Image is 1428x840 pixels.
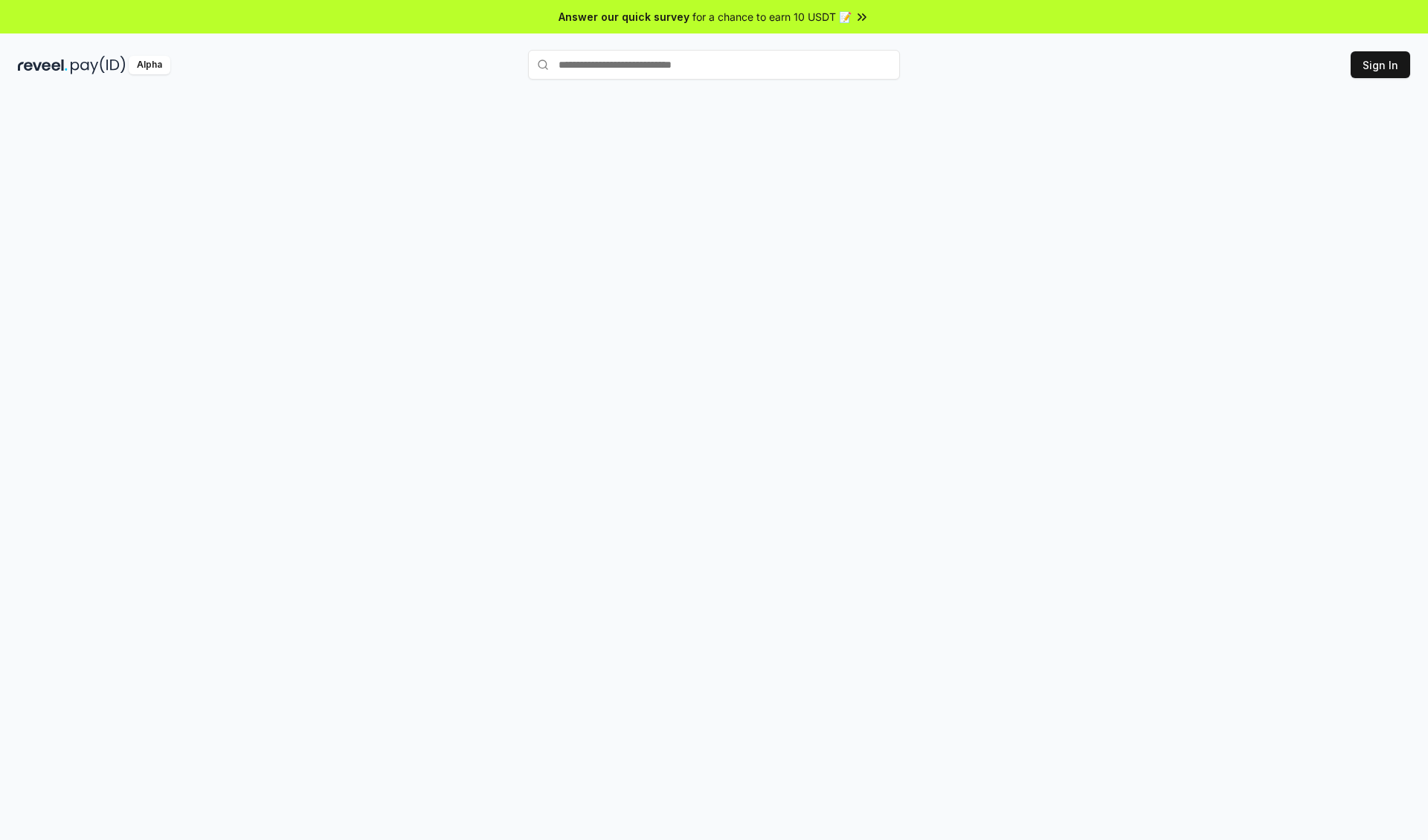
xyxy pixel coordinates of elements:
span: for a chance to earn 10 USDT 📝 [692,9,852,25]
img: reveel_dark [18,56,68,74]
span: Answer our quick survey [559,9,689,25]
img: pay_id [71,56,126,74]
div: Alpha [129,56,170,74]
button: Sign In [1351,51,1410,78]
